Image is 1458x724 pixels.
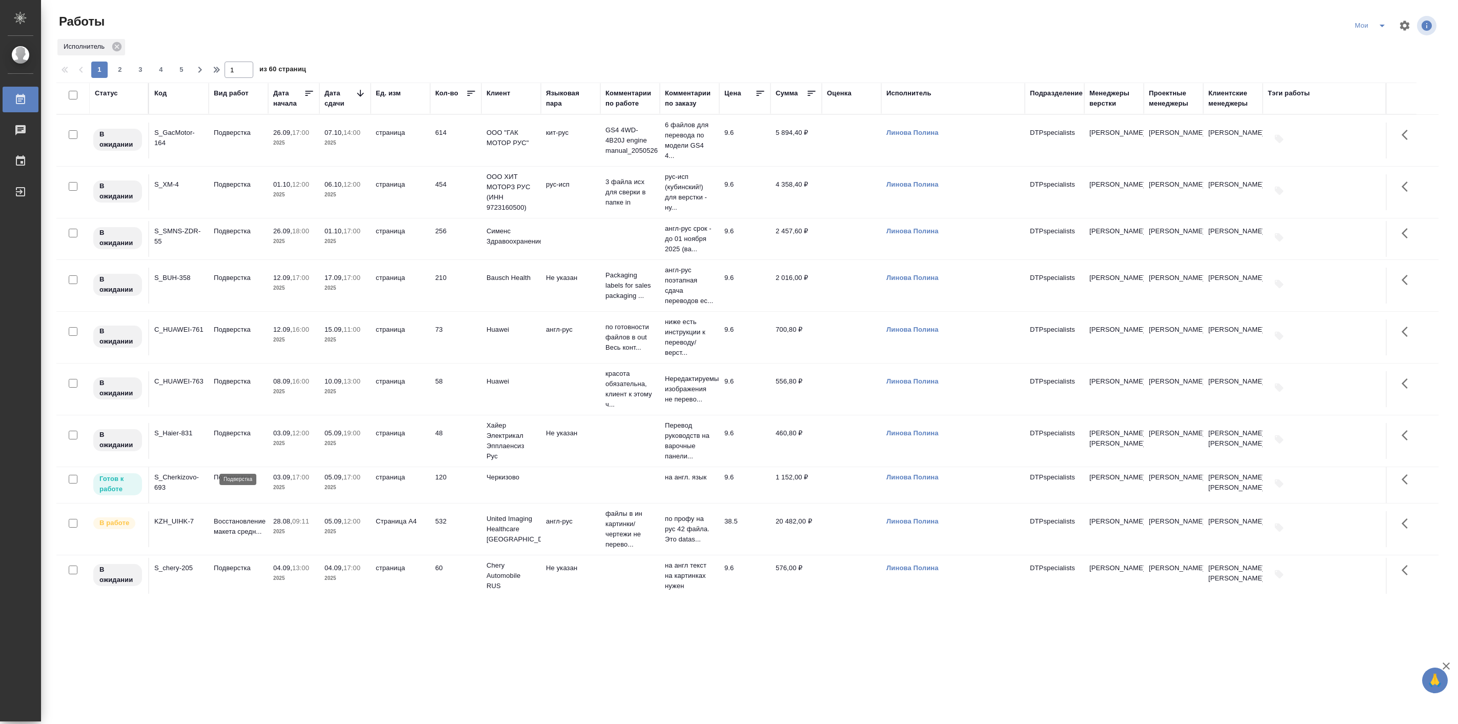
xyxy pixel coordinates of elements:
[273,527,314,537] p: 2025
[605,177,655,208] p: 3 файла исх для сверки в папке in
[273,227,292,235] p: 26.09,
[1144,511,1203,547] td: [PERSON_NAME]
[273,274,292,281] p: 12.09,
[719,467,771,503] td: 9.6
[1203,174,1263,210] td: [PERSON_NAME]
[92,179,143,204] div: Исполнитель назначен, приступать к работе пока рано
[1025,221,1084,257] td: DTPspecialists
[541,511,600,547] td: англ-рус
[665,317,714,358] p: ниже есть инструкции к переводу/верст...
[1144,268,1203,304] td: [PERSON_NAME]
[273,283,314,293] p: 2025
[343,473,360,481] p: 17:00
[541,319,600,355] td: англ-рус
[273,438,314,449] p: 2025
[325,274,343,281] p: 17.09,
[1144,174,1203,210] td: [PERSON_NAME]
[273,482,314,493] p: 2025
[325,138,366,148] p: 2025
[1203,371,1263,407] td: [PERSON_NAME]
[605,369,655,410] p: красота обязательна, клиент к этому ч...
[430,174,481,210] td: 454
[1395,423,1420,448] button: Здесь прячутся важные кнопки
[771,221,822,257] td: 2 457,60 ₽
[665,224,714,254] p: англ-рус срок - до 01 ноября 2025 (ва...
[92,226,143,250] div: Исполнитель назначен, приступать к работе пока рано
[292,517,309,525] p: 09:11
[1268,376,1290,399] button: Добавить тэги
[430,558,481,594] td: 60
[1268,179,1290,202] button: Добавить тэги
[665,88,714,109] div: Комментарии по заказу
[1203,268,1263,304] td: [PERSON_NAME]
[1203,221,1263,257] td: [PERSON_NAME]
[719,423,771,459] td: 9.6
[214,428,263,438] p: Подверстка
[435,88,458,98] div: Кол-во
[1025,371,1084,407] td: DTPspecialists
[487,88,510,98] div: Клиент
[487,128,536,148] p: ООО "ГАК МОТОР РУС"
[1395,123,1420,147] button: Здесь прячутся важные кнопки
[719,558,771,594] td: 9.6
[325,564,343,572] p: 04.09,
[430,221,481,257] td: 256
[112,65,128,75] span: 2
[1426,670,1444,691] span: 🙏
[214,273,263,283] p: Подверстка
[371,123,430,158] td: страница
[719,174,771,210] td: 9.6
[292,129,309,136] p: 17:00
[430,268,481,304] td: 210
[886,227,939,235] a: Линова Полина
[173,62,190,78] button: 5
[1203,319,1263,355] td: [PERSON_NAME]
[665,172,714,213] p: рус-исп (кубинский!) для верстки - ну...
[1089,88,1139,109] div: Менеджеры верстки
[92,376,143,400] div: Исполнитель назначен, приступать к работе пока рано
[430,123,481,158] td: 614
[776,88,798,98] div: Сумма
[154,88,167,98] div: Код
[214,516,263,537] p: Восстановление макета средн...
[343,564,360,572] p: 17:00
[343,274,360,281] p: 17:00
[325,429,343,437] p: 05.09,
[325,180,343,188] p: 06.10,
[1395,268,1420,292] button: Здесь прячутся важные кнопки
[605,88,655,109] div: Комментарии по работе
[724,88,741,98] div: Цена
[214,563,263,573] p: Подверстка
[1268,325,1290,347] button: Добавить тэги
[99,378,136,398] p: В ожидании
[343,227,360,235] p: 17:00
[886,180,939,188] a: Линова Полина
[605,509,655,550] p: файлы в ин картинки/чертежи не перево...
[154,516,204,527] div: KZH_UIHK-7
[886,517,939,525] a: Линова Полина
[1089,325,1139,335] p: [PERSON_NAME]
[273,429,292,437] p: 03.09,
[325,129,343,136] p: 07.10,
[376,88,401,98] div: Ед. изм
[214,376,263,387] p: Подверстка
[154,376,204,387] div: C_HUAWEI-763
[325,335,366,345] p: 2025
[605,270,655,301] p: Packaging labels for sales packaging ...
[292,564,309,572] p: 13:00
[154,325,204,335] div: C_HUAWEI-761
[719,371,771,407] td: 9.6
[886,129,939,136] a: Линова Полина
[1025,174,1084,210] td: DTPspecialists
[325,326,343,333] p: 15.09,
[371,467,430,503] td: страница
[99,129,136,150] p: В ожидании
[214,472,263,482] p: Подверстка
[325,377,343,385] p: 10.09,
[292,180,309,188] p: 12:00
[99,326,136,347] p: В ожидании
[343,517,360,525] p: 12:00
[325,88,355,109] div: Дата сдачи
[1089,516,1139,527] p: [PERSON_NAME]
[541,123,600,158] td: кит-рус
